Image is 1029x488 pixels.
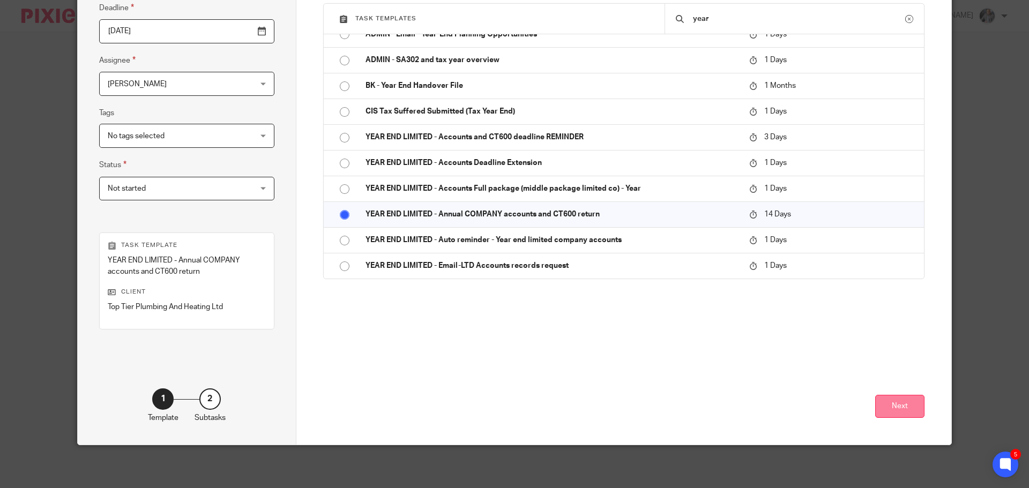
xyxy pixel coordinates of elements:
[366,183,739,194] p: YEAR END LIMITED - Accounts Full package (middle package limited co) - Year
[108,185,146,192] span: Not started
[764,236,787,244] span: 1 Days
[108,255,266,277] p: YEAR END LIMITED - Annual COMPANY accounts and CT600 return
[108,80,167,88] span: [PERSON_NAME]
[366,29,739,40] p: ADMIN - Email - Year-End Planning Opportunities
[99,54,136,66] label: Assignee
[355,16,416,21] span: Task templates
[692,13,905,25] input: Search...
[152,388,174,410] div: 1
[108,241,266,250] p: Task template
[366,157,739,168] p: YEAR END LIMITED - Accounts Deadline Extension
[99,19,274,43] input: Pick a date
[1010,449,1021,460] div: 5
[764,31,787,38] span: 1 Days
[148,412,178,423] p: Template
[99,2,134,14] label: Deadline
[366,132,739,142] p: YEAR END LIMITED - Accounts and CT600 deadline REMINDER
[199,388,221,410] div: 2
[99,108,114,118] label: Tags
[366,80,739,91] p: BK - Year End Handover File
[764,159,787,167] span: 1 Days
[195,412,226,423] p: Subtasks
[764,56,787,64] span: 1 Days
[366,106,739,117] p: CIS Tax Suffered Submitted (Tax Year End)
[366,235,739,245] p: YEAR END LIMITED - Auto reminder - Year end limited company accounts
[764,133,787,141] span: 3 Days
[108,302,266,312] p: Top Tier Plumbing And Heating Ltd
[366,209,739,220] p: YEAR END LIMITED - Annual COMPANY accounts and CT600 return
[875,395,924,418] button: Next
[764,262,787,270] span: 1 Days
[764,108,787,115] span: 1 Days
[764,211,791,218] span: 14 Days
[99,159,126,171] label: Status
[764,82,796,89] span: 1 Months
[366,260,739,271] p: YEAR END LIMITED - Email-LTD Accounts records request
[108,132,165,140] span: No tags selected
[764,185,787,192] span: 1 Days
[366,55,739,65] p: ADMIN - SA302 and tax year overview
[108,288,266,296] p: Client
